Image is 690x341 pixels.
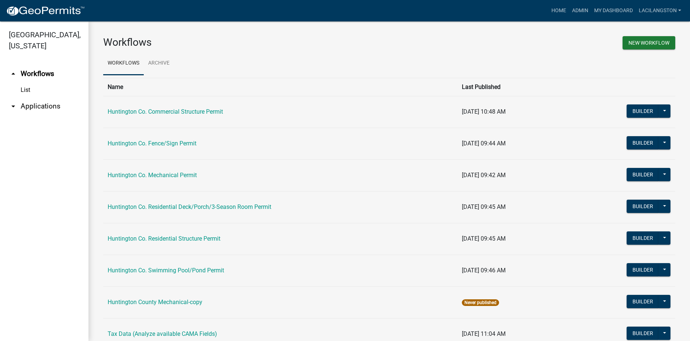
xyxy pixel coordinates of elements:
button: Builder [627,200,659,213]
th: Last Published [457,78,566,96]
a: Workflows [103,52,144,75]
a: LaciLangston [636,4,684,18]
span: Never published [462,299,499,306]
a: Huntington Co. Mechanical Permit [108,172,197,179]
button: Builder [627,295,659,308]
button: Builder [627,231,659,245]
a: Huntington Co. Swimming Pool/Pond Permit [108,267,224,274]
a: Huntington Co. Commercial Structure Permit [108,108,223,115]
button: Builder [627,327,659,340]
i: arrow_drop_down [9,102,18,111]
a: Archive [144,52,174,75]
button: Builder [627,136,659,149]
button: Builder [627,263,659,276]
i: arrow_drop_up [9,69,18,78]
a: Huntington Co. Residential Structure Permit [108,235,220,242]
a: Huntington Co. Residential Deck/Porch/3-Season Room Permit [108,203,271,210]
a: Huntington County Mechanical-copy [108,299,202,306]
button: Builder [627,104,659,118]
span: [DATE] 09:44 AM [462,140,506,147]
button: New Workflow [623,36,675,49]
a: Home [548,4,569,18]
a: My Dashboard [591,4,636,18]
span: [DATE] 11:04 AM [462,330,506,337]
a: Tax Data (Analyze available CAMA Fields) [108,330,217,337]
h3: Workflows [103,36,384,49]
span: [DATE] 09:42 AM [462,172,506,179]
span: [DATE] 10:48 AM [462,108,506,115]
th: Name [103,78,457,96]
span: [DATE] 09:46 AM [462,267,506,274]
span: [DATE] 09:45 AM [462,203,506,210]
span: [DATE] 09:45 AM [462,235,506,242]
a: Huntington Co. Fence/Sign Permit [108,140,196,147]
a: Admin [569,4,591,18]
button: Builder [627,168,659,181]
